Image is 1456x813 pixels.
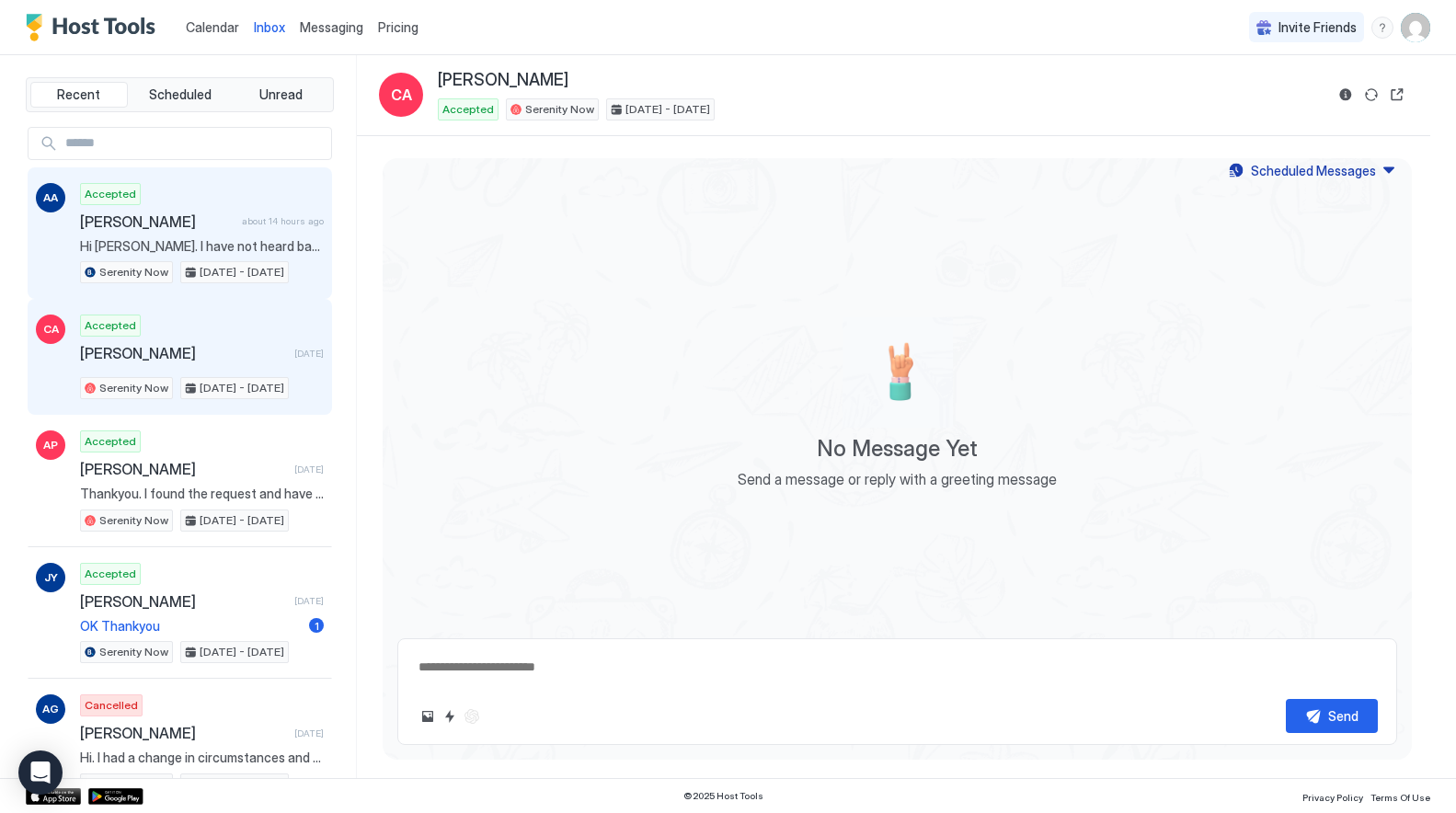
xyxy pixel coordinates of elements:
span: Accepted [85,566,136,582]
div: Empty image [843,317,953,428]
span: [DATE] - [DATE] [200,380,284,396]
span: Hi. I had a change in circumstances and had to cancel on booking. Thanks for checking [80,750,324,766]
button: Open reservation [1386,84,1408,106]
span: Accepted [85,433,136,450]
span: AP [43,437,58,453]
button: Recent [30,82,128,108]
span: Serenity Now [99,644,168,660]
span: No Message Yet [817,435,978,463]
span: Cancelled [85,697,138,714]
span: [DATE] - [DATE] [200,264,284,281]
a: Messaging [300,17,363,37]
span: OK Thankyou [80,618,302,635]
a: Privacy Policy [1302,786,1363,806]
span: Unread [259,86,303,103]
span: [DATE] - [DATE] [200,644,284,660]
span: [PERSON_NAME] [80,724,287,742]
div: Open Intercom Messenger [18,750,63,795]
div: menu [1371,17,1393,39]
span: [DATE] [294,727,324,739]
span: [PERSON_NAME] [80,344,287,362]
span: about 14 hours ago [242,215,324,227]
span: [DATE] - [DATE] [200,776,284,793]
span: Serenity Now [99,380,168,396]
div: Scheduled Messages [1251,161,1376,180]
span: Serenity Now [525,101,594,118]
button: Scheduled Messages [1226,158,1397,183]
a: App Store [26,788,81,805]
span: Calendar [186,19,239,35]
span: Messaging [300,19,363,35]
span: Send a message or reply with a greeting message [738,470,1057,488]
span: Inbox [254,19,285,35]
span: Privacy Policy [1302,792,1363,803]
span: Hi [PERSON_NAME]. I have not heard back from you. I need to get your linen package organised. I w... [80,238,324,255]
span: Accepted [85,186,136,202]
span: [PERSON_NAME] [80,592,287,611]
a: Terms Of Use [1370,786,1430,806]
span: Accepted [442,101,494,118]
span: Pricing [378,19,418,36]
a: Google Play Store [88,788,143,805]
span: Serenity Now [99,776,168,793]
span: Accepted [85,317,136,334]
span: © 2025 Host Tools [683,790,763,802]
button: Upload image [417,705,439,727]
span: Scheduled [149,86,212,103]
span: [DATE] - [DATE] [200,512,284,529]
a: Host Tools Logo [26,14,164,41]
input: Input Field [58,128,331,159]
span: Recent [57,86,100,103]
span: [PERSON_NAME] [80,212,235,231]
span: JY [44,569,58,586]
button: Sync reservation [1360,84,1382,106]
span: Thankyou. I found the request and have accepted. It is all locked in. [PERSON_NAME] [80,486,324,502]
span: [DATE] [294,348,324,360]
span: Terms Of Use [1370,792,1430,803]
a: Calendar [186,17,239,37]
button: Send [1286,699,1378,733]
button: Scheduled [132,82,229,108]
div: tab-group [26,77,334,112]
span: [DATE] - [DATE] [625,101,710,118]
span: Serenity Now [99,512,168,529]
span: AG [42,701,59,717]
span: [DATE] [294,464,324,475]
span: CA [43,321,59,338]
button: Unread [232,82,329,108]
span: [PERSON_NAME] [80,460,287,478]
span: [PERSON_NAME] [438,70,568,91]
div: User profile [1401,13,1430,42]
span: [DATE] [294,595,324,607]
button: Reservation information [1335,84,1357,106]
a: Inbox [254,17,285,37]
span: Serenity Now [99,264,168,281]
div: Send [1328,706,1359,726]
button: Quick reply [439,705,461,727]
span: 1 [315,619,319,633]
span: AA [43,189,58,206]
span: Invite Friends [1278,19,1357,36]
span: CA [391,84,412,106]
